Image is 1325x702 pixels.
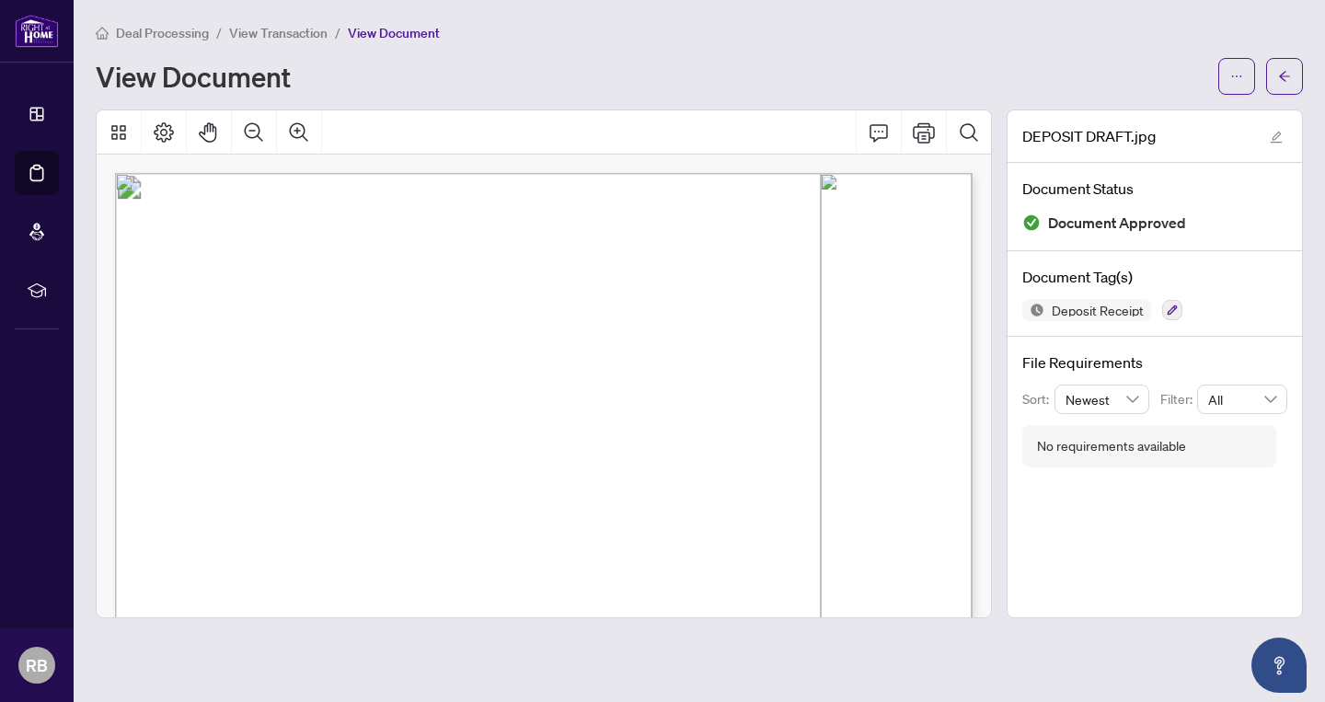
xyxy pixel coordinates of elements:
[348,25,440,41] span: View Document
[15,14,59,48] img: logo
[116,25,209,41] span: Deal Processing
[26,652,48,678] span: RB
[1037,436,1186,456] div: No requirements available
[1022,266,1287,288] h4: Document Tag(s)
[1044,304,1151,316] span: Deposit Receipt
[1022,213,1041,232] img: Document Status
[216,22,222,43] li: /
[1270,131,1283,144] span: edit
[229,25,328,41] span: View Transaction
[1022,125,1156,147] span: DEPOSIT DRAFT.jpg
[1160,389,1197,409] p: Filter:
[1278,70,1291,83] span: arrow-left
[335,22,340,43] li: /
[1048,211,1186,236] span: Document Approved
[96,62,291,91] h1: View Document
[1208,386,1276,413] span: All
[1022,351,1287,374] h4: File Requirements
[1022,389,1054,409] p: Sort:
[1066,386,1139,413] span: Newest
[1022,299,1044,321] img: Status Icon
[96,27,109,40] span: home
[1230,70,1243,83] span: ellipsis
[1022,178,1287,200] h4: Document Status
[1251,638,1307,693] button: Open asap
